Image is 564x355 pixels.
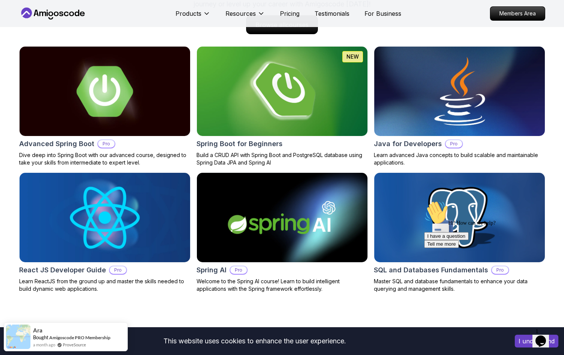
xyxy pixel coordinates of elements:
p: Pro [446,140,462,148]
p: Pro [98,140,115,148]
h2: SQL and Databases Fundamentals [374,265,488,275]
img: :wave: [3,3,27,27]
h2: Spring Boot for Beginners [197,139,283,149]
img: Spring AI card [197,173,367,262]
span: a month ago [33,341,55,348]
button: Resources [225,9,265,24]
button: Products [175,9,210,24]
h2: React JS Developer Guide [19,265,106,275]
a: For Business [364,9,401,18]
button: Tell me more [3,42,38,50]
img: Java for Developers card [374,47,545,136]
div: This website uses cookies to enhance the user experience. [6,333,504,349]
p: Build a CRUD API with Spring Boot and PostgreSQL database using Spring Data JPA and Spring AI [197,151,368,166]
span: Hi! How can we help? [3,23,74,28]
p: Learn advanced Java concepts to build scalable and maintainable applications. [374,151,545,166]
a: Testimonials [315,9,349,18]
a: Members Area [490,6,545,21]
a: Amigoscode PRO Membership [49,335,110,340]
img: SQL and Databases Fundamentals card [374,173,545,262]
p: Pro [230,266,247,274]
img: React JS Developer Guide card [20,173,190,262]
a: SQL and Databases Fundamentals cardSQL and Databases FundamentalsProMaster SQL and database funda... [374,172,545,293]
iframe: chat widget [421,198,556,321]
h2: Spring AI [197,265,227,275]
button: I have a question [3,35,47,42]
p: NEW [346,53,359,60]
iframe: chat widget [532,325,556,347]
p: Products [175,9,201,18]
span: Bought [33,334,48,340]
div: 👋Hi! How can we help?I have a questionTell me more [3,3,138,50]
p: Dive deep into Spring Boot with our advanced course, designed to take your skills from intermedia... [19,151,191,166]
h2: Java for Developers [374,139,442,149]
img: Advanced Spring Boot card [20,47,190,136]
p: Welcome to the Spring AI course! Learn to build intelligent applications with the Spring framewor... [197,278,368,293]
a: Advanced Spring Boot cardAdvanced Spring BootProDive deep into Spring Boot with our advanced cour... [19,46,191,166]
span: Ara [33,327,42,334]
a: Spring AI cardSpring AIProWelcome to the Spring AI course! Learn to build intelligent application... [197,172,368,293]
img: Spring Boot for Beginners card [192,44,372,138]
a: Java for Developers cardJava for DevelopersProLearn advanced Java concepts to build scalable and ... [374,46,545,166]
a: Spring Boot for Beginners cardNEWSpring Boot for BeginnersBuild a CRUD API with Spring Boot and P... [197,46,368,166]
p: Resources [225,9,256,18]
button: Accept cookies [515,335,558,347]
a: React JS Developer Guide cardReact JS Developer GuideProLearn ReactJS from the ground up and mast... [19,172,191,293]
a: ProveSource [63,341,86,348]
h2: Advanced Spring Boot [19,139,94,149]
p: Learn ReactJS from the ground up and master the skills needed to build dynamic web applications. [19,278,191,293]
a: Pricing [280,9,299,18]
p: Master SQL and database fundamentals to enhance your data querying and management skills. [374,278,545,293]
p: Pro [110,266,126,274]
p: Members Area [490,7,545,20]
img: provesource social proof notification image [6,325,30,349]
